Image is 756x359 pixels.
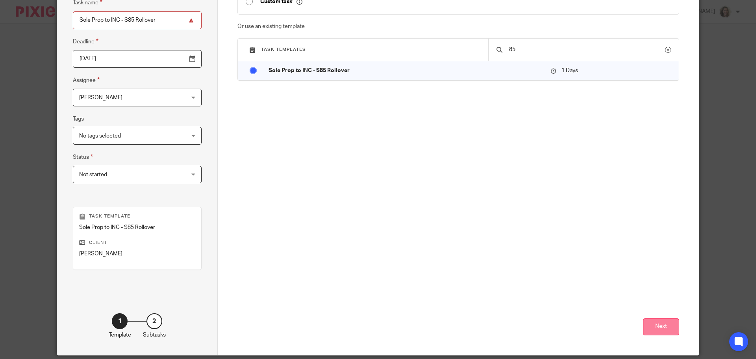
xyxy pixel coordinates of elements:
[79,250,195,258] p: [PERSON_NAME]
[143,331,166,339] p: Subtasks
[269,67,543,74] p: Sole Prop to INC - S85 Rollover
[261,47,306,52] span: Task templates
[79,223,195,231] p: Sole Prop to INC - S85 Rollover
[79,95,122,100] span: [PERSON_NAME]
[73,153,93,162] label: Status
[561,68,578,73] span: 1 Days
[73,37,98,46] label: Deadline
[73,50,202,68] input: Pick a date
[79,240,195,246] p: Client
[237,22,680,30] p: Or use an existing template
[146,313,162,329] div: 2
[112,313,128,329] div: 1
[79,213,195,219] p: Task template
[79,133,121,139] span: No tags selected
[73,115,84,123] label: Tags
[73,76,100,85] label: Assignee
[643,318,679,335] button: Next
[109,331,131,339] p: Template
[73,11,202,29] input: Task name
[79,172,107,177] span: Not started
[508,45,665,54] input: Search...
